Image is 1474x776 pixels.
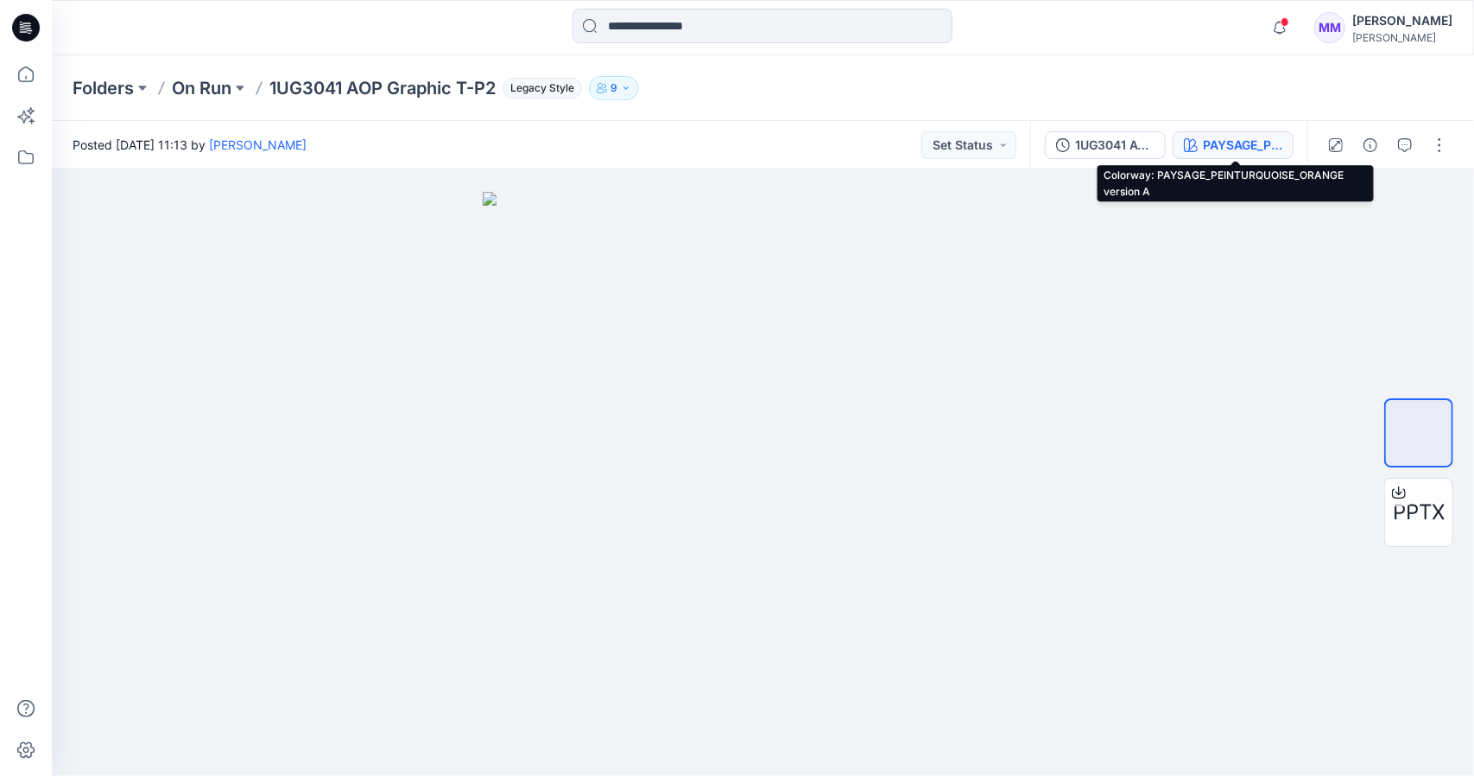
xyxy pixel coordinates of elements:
button: Details [1357,131,1384,159]
p: 9 [610,79,617,98]
p: 1UG3041 AOP Graphic T-P2 [269,76,496,100]
button: PAYSAGE_PEINTURQUOISE_ORANGE version A [1173,131,1294,159]
a: On Run [172,76,231,100]
span: Legacy Style [503,78,582,99]
div: PAYSAGE_PEINTURQUOISE_ORANGE version A [1203,136,1282,155]
a: [PERSON_NAME] [209,137,307,152]
div: MM [1314,12,1345,43]
button: Legacy Style [496,76,582,100]
span: Posted [DATE] 11:13 by [73,136,307,154]
button: 9 [589,76,639,100]
img: eyJhbGciOiJIUzI1NiIsImtpZCI6IjAiLCJzbHQiOiJzZXMiLCJ0eXAiOiJKV1QifQ.eyJkYXRhIjp7InR5cGUiOiJzdG9yYW... [483,192,1044,776]
div: 1UG3041 AOP Graphic T -PAYSAGE_PEINTURE_KAKI_LILAC_NEW-PAYSAGE_PEINTURQUOISE_ORANGE-P2 [1075,136,1155,155]
button: 1UG3041 AOP Graphic T -PAYSAGE_PEINTURE_KAKI_LILAC_NEW-PAYSAGE_PEINTURQUOISE_ORANGE-P2 [1045,131,1166,159]
div: [PERSON_NAME] [1352,31,1452,44]
div: [PERSON_NAME] [1352,10,1452,31]
span: PPTX [1393,497,1445,528]
a: Folders [73,76,134,100]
